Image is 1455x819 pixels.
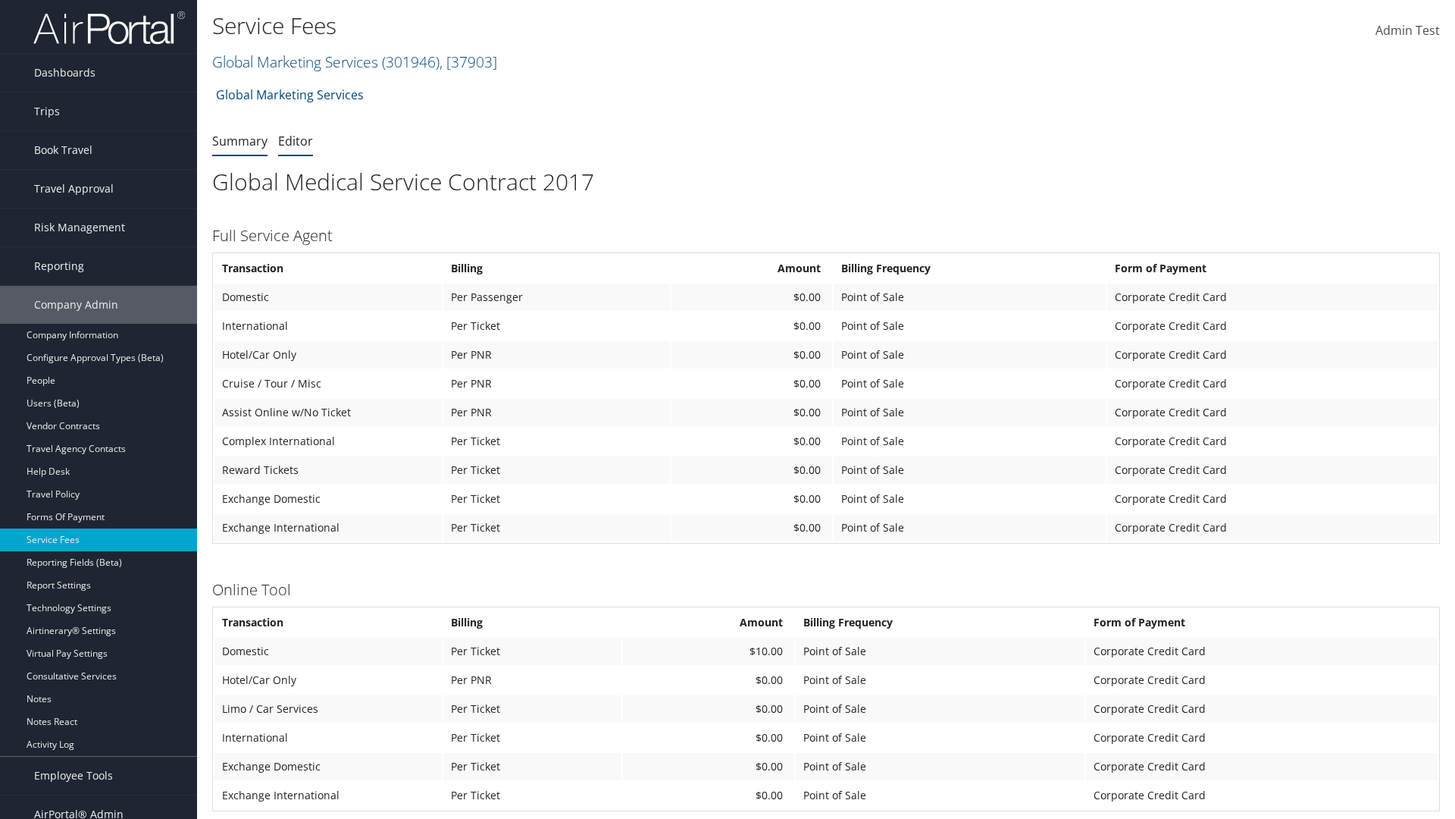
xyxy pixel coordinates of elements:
[443,695,621,723] td: Per Ticket
[834,255,1105,282] th: Billing Frequency
[834,514,1105,541] td: Point of Sale
[834,457,1105,484] td: Point of Sale
[443,609,621,636] th: Billing
[443,667,621,694] td: Per PNR
[1086,638,1438,665] td: Corporate Credit Card
[214,638,442,665] td: Domestic
[34,286,118,324] span: Company Admin
[214,399,442,426] td: Assist Online w/No Ticket
[1375,22,1440,39] span: Admin Test
[443,370,670,397] td: Per PNR
[443,514,670,541] td: Per Ticket
[214,370,442,397] td: Cruise / Tour / Misc
[1107,457,1438,484] td: Corporate Credit Card
[214,312,442,340] td: International
[671,284,833,311] td: $0.00
[834,284,1105,311] td: Point of Sale
[214,341,442,369] td: Hotel/Car Only
[1107,255,1438,282] th: Form of Payment
[1107,485,1438,513] td: Corporate Credit Card
[1107,428,1438,455] td: Corporate Credit Card
[796,753,1084,780] td: Point of Sale
[671,457,833,484] td: $0.00
[796,724,1084,752] td: Point of Sale
[443,753,621,780] td: Per Ticket
[212,133,268,149] a: Summary
[623,782,794,809] td: $0.00
[216,80,364,110] a: Global Marketing Services
[1086,667,1438,694] td: Corporate Credit Card
[34,93,60,130] span: Trips
[796,782,1084,809] td: Point of Sale
[1107,399,1438,426] td: Corporate Credit Card
[1107,312,1438,340] td: Corporate Credit Card
[34,209,125,246] span: Risk Management
[34,170,114,208] span: Travel Approval
[796,609,1084,636] th: Billing Frequency
[214,485,442,513] td: Exchange Domestic
[443,428,670,455] td: Per Ticket
[443,255,670,282] th: Billing
[214,695,442,723] td: Limo / Car Services
[214,284,442,311] td: Domestic
[834,399,1105,426] td: Point of Sale
[214,782,442,809] td: Exchange International
[623,724,794,752] td: $0.00
[214,428,442,455] td: Complex International
[1107,341,1438,369] td: Corporate Credit Card
[1086,695,1438,723] td: Corporate Credit Card
[212,166,1440,198] h1: Global Medical Service Contract 2017
[834,485,1105,513] td: Point of Sale
[214,667,442,694] td: Hotel/Car Only
[796,638,1084,665] td: Point of Sale
[1086,724,1438,752] td: Corporate Credit Card
[834,428,1105,455] td: Point of Sale
[443,457,670,484] td: Per Ticket
[382,52,440,72] span: ( 301946 )
[834,312,1105,340] td: Point of Sale
[834,341,1105,369] td: Point of Sale
[671,312,833,340] td: $0.00
[212,579,1440,601] h3: Online Tool
[671,255,833,282] th: Amount
[671,485,833,513] td: $0.00
[34,247,84,285] span: Reporting
[671,514,833,541] td: $0.00
[214,609,442,636] th: Transaction
[443,341,670,369] td: Per PNR
[1086,782,1438,809] td: Corporate Credit Card
[443,399,670,426] td: Per PNR
[796,695,1084,723] td: Point of Sale
[671,428,833,455] td: $0.00
[796,667,1084,694] td: Point of Sale
[212,10,1031,42] h1: Service Fees
[1107,370,1438,397] td: Corporate Credit Card
[443,284,670,311] td: Per Passenger
[34,131,92,169] span: Book Travel
[278,133,313,149] a: Editor
[443,782,621,809] td: Per Ticket
[34,757,113,795] span: Employee Tools
[214,457,442,484] td: Reward Tickets
[212,225,1440,246] h3: Full Service Agent
[671,370,833,397] td: $0.00
[440,52,497,72] span: , [ 37903 ]
[443,638,621,665] td: Per Ticket
[623,753,794,780] td: $0.00
[1107,514,1438,541] td: Corporate Credit Card
[214,724,442,752] td: International
[212,52,497,72] a: Global Marketing Services
[1107,284,1438,311] td: Corporate Credit Card
[1086,753,1438,780] td: Corporate Credit Card
[1375,8,1440,55] a: Admin Test
[623,695,794,723] td: $0.00
[1086,609,1438,636] th: Form of Payment
[834,370,1105,397] td: Point of Sale
[214,255,442,282] th: Transaction
[443,312,670,340] td: Per Ticket
[214,514,442,541] td: Exchange International
[34,54,95,92] span: Dashboards
[671,341,833,369] td: $0.00
[443,485,670,513] td: Per Ticket
[214,753,442,780] td: Exchange Domestic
